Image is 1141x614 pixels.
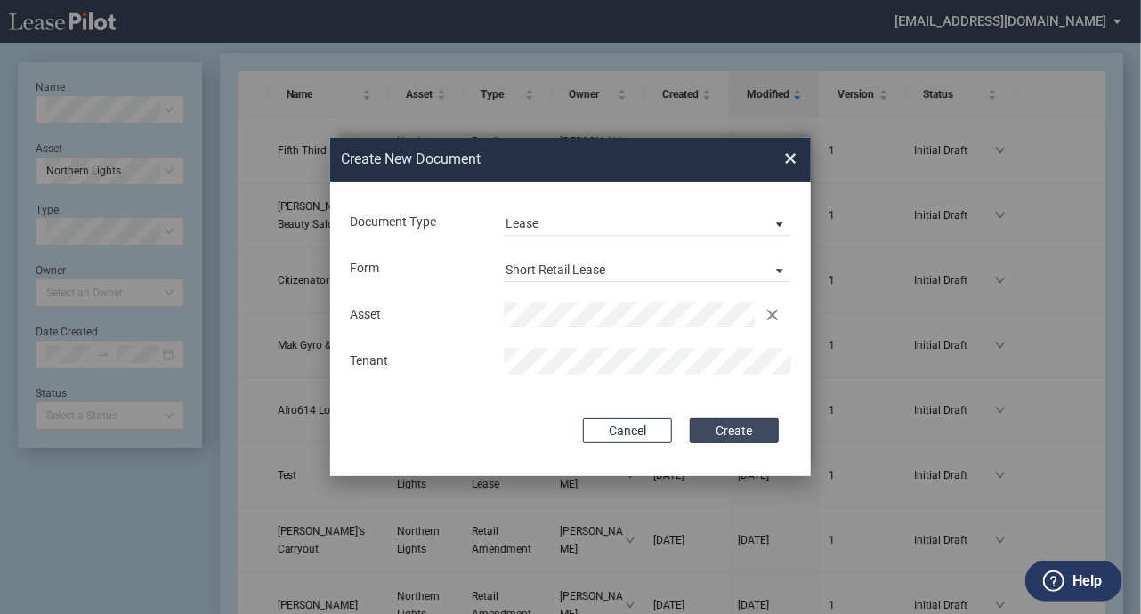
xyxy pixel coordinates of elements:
h2: Create New Document [341,149,720,169]
div: Form [339,260,493,278]
div: Short Retail Lease [506,263,605,277]
button: Cancel [583,418,672,443]
md-select: Lease Form: Short Retail Lease [504,255,791,282]
div: Tenant [339,352,493,370]
div: Document Type [339,214,493,231]
div: Asset [339,306,493,324]
div: Lease [506,216,538,230]
button: Create [690,418,779,443]
md-dialog: Create New ... [330,138,811,476]
span: × [784,145,797,174]
md-select: Document Type: Lease [504,209,791,236]
label: Help [1072,570,1102,593]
